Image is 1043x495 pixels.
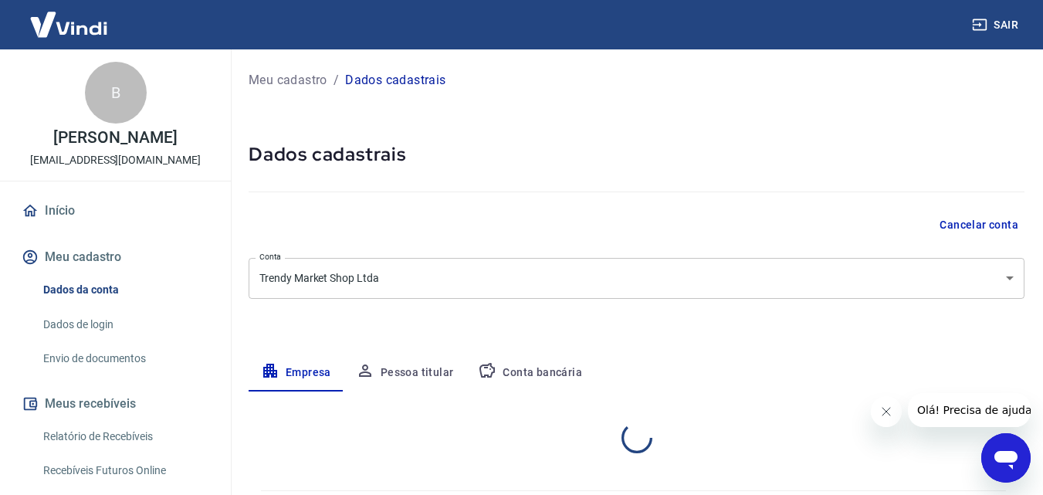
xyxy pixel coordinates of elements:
[37,309,212,341] a: Dados de login
[981,433,1031,483] iframe: Botão para abrir a janela de mensagens
[249,354,344,392] button: Empresa
[9,11,130,23] span: Olá! Precisa de ajuda?
[19,194,212,228] a: Início
[19,1,119,48] img: Vindi
[53,130,177,146] p: [PERSON_NAME]
[345,71,445,90] p: Dados cadastrais
[259,251,281,263] label: Conta
[85,62,147,124] div: B
[466,354,594,392] button: Conta bancária
[249,142,1024,167] h5: Dados cadastrais
[37,455,212,487] a: Recebíveis Futuros Online
[969,11,1024,39] button: Sair
[249,71,327,90] a: Meu cadastro
[249,258,1024,299] div: Trendy Market Shop Ltda
[908,393,1031,427] iframe: Mensagem da empresa
[37,421,212,453] a: Relatório de Recebíveis
[933,211,1024,239] button: Cancelar conta
[334,71,339,90] p: /
[344,354,466,392] button: Pessoa titular
[19,387,212,421] button: Meus recebíveis
[871,396,902,427] iframe: Fechar mensagem
[37,343,212,375] a: Envio de documentos
[19,240,212,274] button: Meu cadastro
[30,152,201,168] p: [EMAIL_ADDRESS][DOMAIN_NAME]
[37,274,212,306] a: Dados da conta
